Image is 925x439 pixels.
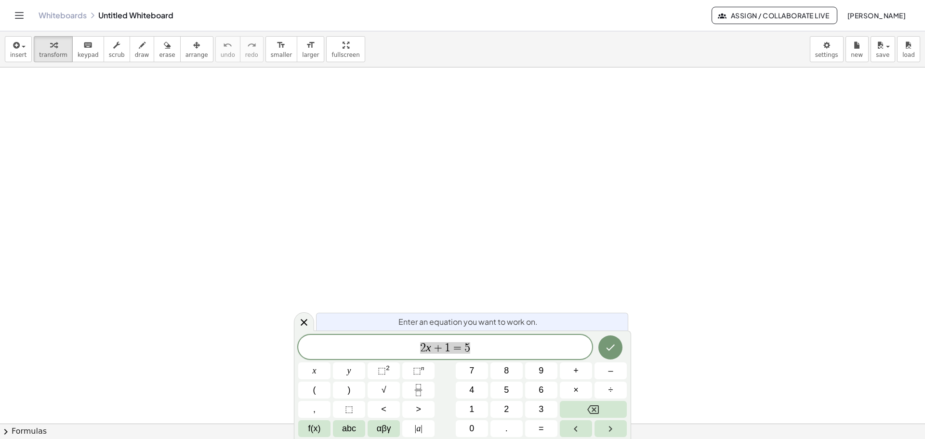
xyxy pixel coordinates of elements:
span: insert [10,52,26,58]
span: 4 [469,384,474,397]
span: 1 [469,403,474,416]
span: ) [348,384,351,397]
span: 6 [539,384,543,397]
span: load [902,52,915,58]
span: keypad [78,52,99,58]
button: y [333,362,365,379]
span: 7 [469,364,474,377]
button: , [298,401,330,418]
button: undoundo [215,36,240,62]
button: new [846,36,869,62]
sup: n [421,364,424,372]
button: [PERSON_NAME] [839,7,913,24]
button: transform [34,36,73,62]
span: save [876,52,889,58]
span: smaller [271,52,292,58]
button: Functions [298,420,330,437]
span: | [421,424,423,433]
span: . [505,422,508,435]
button: 8 [490,362,523,379]
button: ( [298,382,330,399]
span: transform [39,52,67,58]
button: 4 [456,382,488,399]
button: Fraction [402,382,435,399]
button: Backspace [560,401,627,418]
span: – [608,364,613,377]
span: 1 [445,342,450,354]
span: 9 [539,364,543,377]
a: Whiteboards [39,11,87,20]
button: format_sizesmaller [265,36,297,62]
span: abc [342,422,356,435]
span: undo [221,52,235,58]
span: 3 [539,403,543,416]
span: = [539,422,544,435]
button: Times [560,382,592,399]
span: > [416,403,421,416]
span: ( [313,384,316,397]
span: αβγ [377,422,391,435]
span: 2 [504,403,509,416]
button: load [897,36,920,62]
i: format_size [306,40,315,51]
span: new [851,52,863,58]
span: a [415,422,423,435]
button: redoredo [240,36,264,62]
span: redo [245,52,258,58]
button: 0 [456,420,488,437]
button: Superscript [402,362,435,379]
button: 6 [525,382,557,399]
span: fullscreen [331,52,359,58]
span: + [573,364,579,377]
span: Assign / Collaborate Live [720,11,829,20]
button: erase [154,36,180,62]
span: ⬚ [345,403,353,416]
span: draw [135,52,149,58]
button: format_sizelarger [297,36,324,62]
button: fullscreen [326,36,365,62]
button: scrub [104,36,130,62]
button: save [871,36,895,62]
button: Alphabet [333,420,365,437]
span: 5 [464,342,470,354]
span: arrange [185,52,208,58]
button: Done [598,335,622,359]
span: 8 [504,364,509,377]
span: f(x) [308,422,321,435]
button: 3 [525,401,557,418]
span: | [415,424,417,433]
i: redo [247,40,256,51]
button: insert [5,36,32,62]
span: 0 [469,422,474,435]
button: arrange [180,36,213,62]
span: y [347,364,351,377]
button: . [490,420,523,437]
span: scrub [109,52,125,58]
span: Enter an equation you want to work on. [398,316,538,328]
button: Left arrow [560,420,592,437]
span: 5 [504,384,509,397]
button: Square root [368,382,400,399]
span: larger [302,52,319,58]
button: 9 [525,362,557,379]
span: ⬚ [378,366,386,375]
button: keyboardkeypad [72,36,104,62]
span: erase [159,52,175,58]
button: Plus [560,362,592,379]
span: , [313,403,316,416]
button: Divide [595,382,627,399]
i: format_size [277,40,286,51]
button: 7 [456,362,488,379]
button: ) [333,382,365,399]
span: 2 [420,342,426,354]
button: Squared [368,362,400,379]
button: Absolute value [402,420,435,437]
span: × [573,384,579,397]
button: settings [810,36,844,62]
button: Less than [368,401,400,418]
sup: 2 [386,364,390,372]
button: Right arrow [595,420,627,437]
button: 2 [490,401,523,418]
button: Minus [595,362,627,379]
i: undo [223,40,232,51]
